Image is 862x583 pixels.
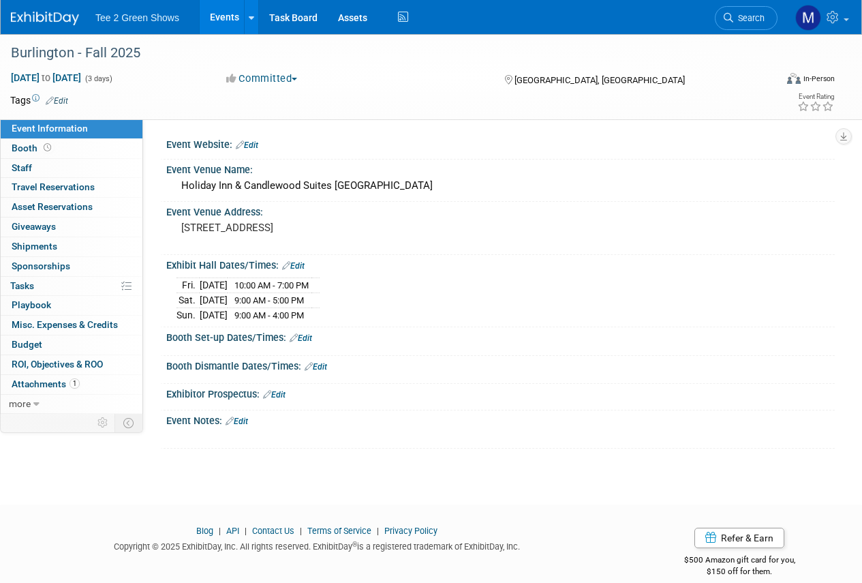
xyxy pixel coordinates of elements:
span: Event Information [12,123,88,134]
a: Blog [196,526,213,536]
div: Event Format [714,71,835,91]
span: 9:00 AM - 5:00 PM [234,295,304,305]
img: ExhibitDay [11,12,79,25]
a: API [226,526,239,536]
span: Staff [12,162,32,173]
a: Privacy Policy [384,526,437,536]
span: | [296,526,305,536]
a: Refer & Earn [694,528,784,548]
a: Misc. Expenses & Credits [1,316,142,335]
a: Budget [1,335,142,355]
td: [DATE] [200,293,228,308]
span: 10:00 AM - 7:00 PM [234,280,309,290]
span: Giveaways [12,221,56,232]
a: Booth [1,139,142,158]
a: Edit [263,390,286,400]
span: ROI, Objectives & ROO [12,359,103,370]
span: Tasks [10,280,34,291]
span: | [215,526,224,536]
td: Personalize Event Tab Strip [91,414,115,432]
img: Michael Kruger [795,5,821,31]
a: Edit [226,417,248,426]
a: Staff [1,159,142,178]
span: Booth not reserved yet [41,143,54,153]
a: Edit [305,362,327,372]
span: more [9,398,31,409]
span: Search [733,13,765,23]
td: Fri. [176,278,200,293]
a: Travel Reservations [1,178,142,197]
a: Playbook [1,296,142,315]
a: Attachments1 [1,375,142,394]
div: Burlington - Fall 2025 [6,41,765,65]
pre: [STREET_ADDRESS] [181,222,430,234]
a: Edit [236,140,258,150]
div: Exhibit Hall Dates/Times: [166,255,835,273]
span: Shipments [12,241,57,252]
div: $500 Amazon gift card for you, [644,545,835,577]
td: Toggle Event Tabs [115,414,143,432]
a: Giveaways [1,218,142,237]
span: | [373,526,382,536]
span: Travel Reservations [12,181,95,192]
a: Asset Reservations [1,198,142,217]
span: 9:00 AM - 4:00 PM [234,310,304,320]
span: 1 [70,378,80,389]
span: Tee 2 Green Shows [95,12,179,23]
a: Edit [282,261,305,271]
td: [DATE] [200,278,228,293]
div: Event Venue Name: [166,160,835,177]
span: Misc. Expenses & Credits [12,319,118,330]
span: to [40,72,52,83]
a: Edit [290,333,312,343]
div: Copyright © 2025 ExhibitDay, Inc. All rights reserved. ExhibitDay is a registered trademark of Ex... [10,537,624,553]
a: ROI, Objectives & ROO [1,355,142,374]
div: Event Venue Address: [166,202,835,219]
td: [DATE] [200,308,228,322]
a: Shipments [1,237,142,256]
span: Attachments [12,378,80,389]
span: Playbook [12,299,51,310]
div: Exhibitor Prospectus: [166,384,835,402]
span: Budget [12,339,42,350]
span: Asset Reservations [12,201,93,212]
a: Terms of Service [307,526,371,536]
span: Booth [12,143,54,153]
a: Search [715,6,778,30]
span: Sponsorships [12,260,70,271]
span: (3 days) [84,74,112,83]
td: Sat. [176,293,200,308]
div: Event Rating [797,93,834,100]
div: Holiday Inn & Candlewood Suites [GEOGRAPHIC_DATA] [176,175,825,196]
td: Tags [10,93,68,107]
a: Contact Us [252,526,294,536]
img: Format-Inperson.png [787,73,801,84]
div: Booth Dismantle Dates/Times: [166,356,835,374]
div: In-Person [803,74,835,84]
span: [GEOGRAPHIC_DATA], [GEOGRAPHIC_DATA] [514,75,685,85]
span: | [241,526,250,536]
td: Sun. [176,308,200,322]
sup: ® [352,541,357,548]
a: Edit [46,96,68,106]
div: Booth Set-up Dates/Times: [166,327,835,345]
div: Event Website: [166,134,835,152]
a: Event Information [1,119,142,138]
a: Sponsorships [1,257,142,276]
span: [DATE] [DATE] [10,72,82,84]
div: $150 off for them. [644,566,835,578]
button: Committed [221,72,303,86]
a: Tasks [1,277,142,296]
div: Event Notes: [166,410,835,428]
a: more [1,395,142,414]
